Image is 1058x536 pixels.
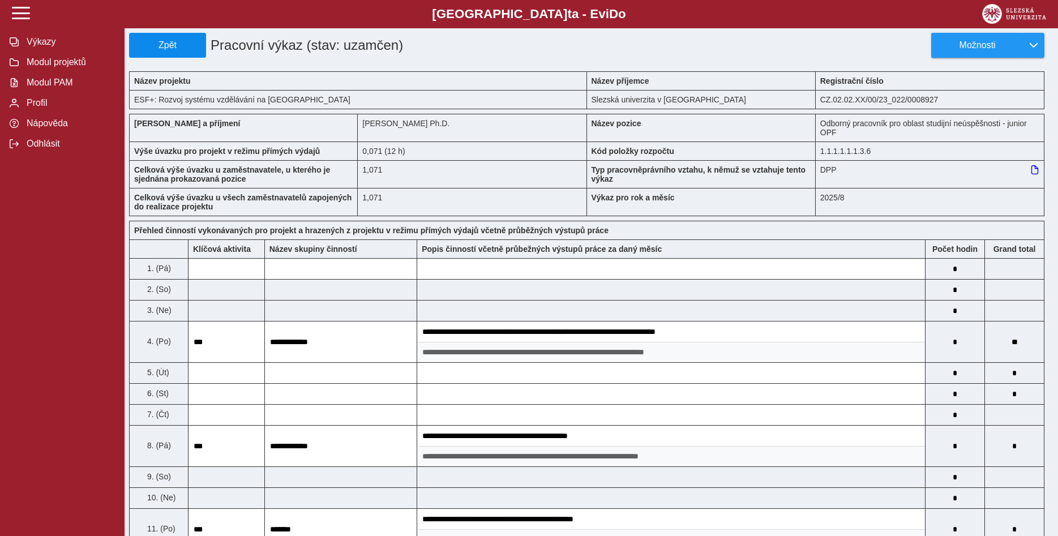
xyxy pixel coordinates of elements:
b: Klíčová aktivita [193,245,251,254]
span: 3. (Ne) [145,306,172,315]
div: 1,071 [358,160,586,188]
b: [PERSON_NAME] a příjmení [134,119,240,128]
button: Zpět [129,33,206,58]
span: Výkazy [23,37,115,47]
b: Přehled činností vykonávaných pro projekt a hrazených z projektu v režimu přímých výdajů včetně p... [134,226,609,235]
span: D [609,7,618,21]
b: Celková výše úvazku u všech zaměstnavatelů zapojených do realizace projektu [134,193,352,211]
b: Suma za den přes všechny výkazy [985,245,1044,254]
span: 5. (Út) [145,368,169,377]
span: Profil [23,98,115,108]
span: 9. (So) [145,472,171,481]
b: Název projektu [134,76,191,85]
img: logo_web_su.png [982,4,1046,24]
b: Výkaz pro rok a měsíc [592,193,675,202]
div: 0,576 h / den. 2,88 h / týden. [358,141,586,160]
span: Možnosti [941,40,1014,50]
b: [GEOGRAPHIC_DATA] a - Evi [34,7,1024,22]
b: Kód položky rozpočtu [592,147,674,156]
div: ESF+: Rozvoj systému vzdělávání na [GEOGRAPHIC_DATA] [129,90,587,109]
b: Celková výše úvazku u zaměstnavatele, u kterého je sjednána prokazovaná pozice [134,165,330,183]
div: 1,071 [358,188,586,216]
b: Výše úvazku pro projekt v režimu přímých výdajů [134,147,320,156]
div: Slezská univerzita v [GEOGRAPHIC_DATA] [587,90,816,109]
span: 8. (Pá) [145,441,171,450]
span: 7. (Čt) [145,410,169,419]
span: Modul PAM [23,78,115,88]
div: [PERSON_NAME] Ph.D. [358,114,586,141]
span: Modul projektů [23,57,115,67]
b: Typ pracovněprávního vztahu, k němuž se vztahuje tento výkaz [592,165,806,183]
span: Odhlásit [23,139,115,149]
span: 4. (Po) [145,337,171,346]
span: Nápověda [23,118,115,128]
button: Možnosti [931,33,1023,58]
span: 2. (So) [145,285,171,294]
span: 6. (St) [145,389,169,398]
div: CZ.02.02.XX/00/23_022/0008927 [816,90,1044,109]
b: Název pozice [592,119,641,128]
span: 11. (Po) [145,524,175,533]
b: Registrační číslo [820,76,884,85]
span: t [567,7,571,21]
b: Název skupiny činností [269,245,357,254]
h1: Pracovní výkaz (stav: uzamčen) [206,33,514,58]
div: DPP [816,160,1044,188]
span: 1. (Pá) [145,264,171,273]
span: Zpět [134,40,201,50]
b: Popis činností včetně průbežných výstupů práce za daný měsíc [422,245,662,254]
b: Název příjemce [592,76,649,85]
div: 2025/8 [816,188,1044,216]
b: Počet hodin [926,245,984,254]
div: 1.1.1.1.1.1.3.6 [816,141,1044,160]
span: 10. (Ne) [145,493,176,502]
div: Odborný pracovník pro oblast studijní neúspěšnosti - junior OPF [816,114,1044,141]
span: o [618,7,626,21]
